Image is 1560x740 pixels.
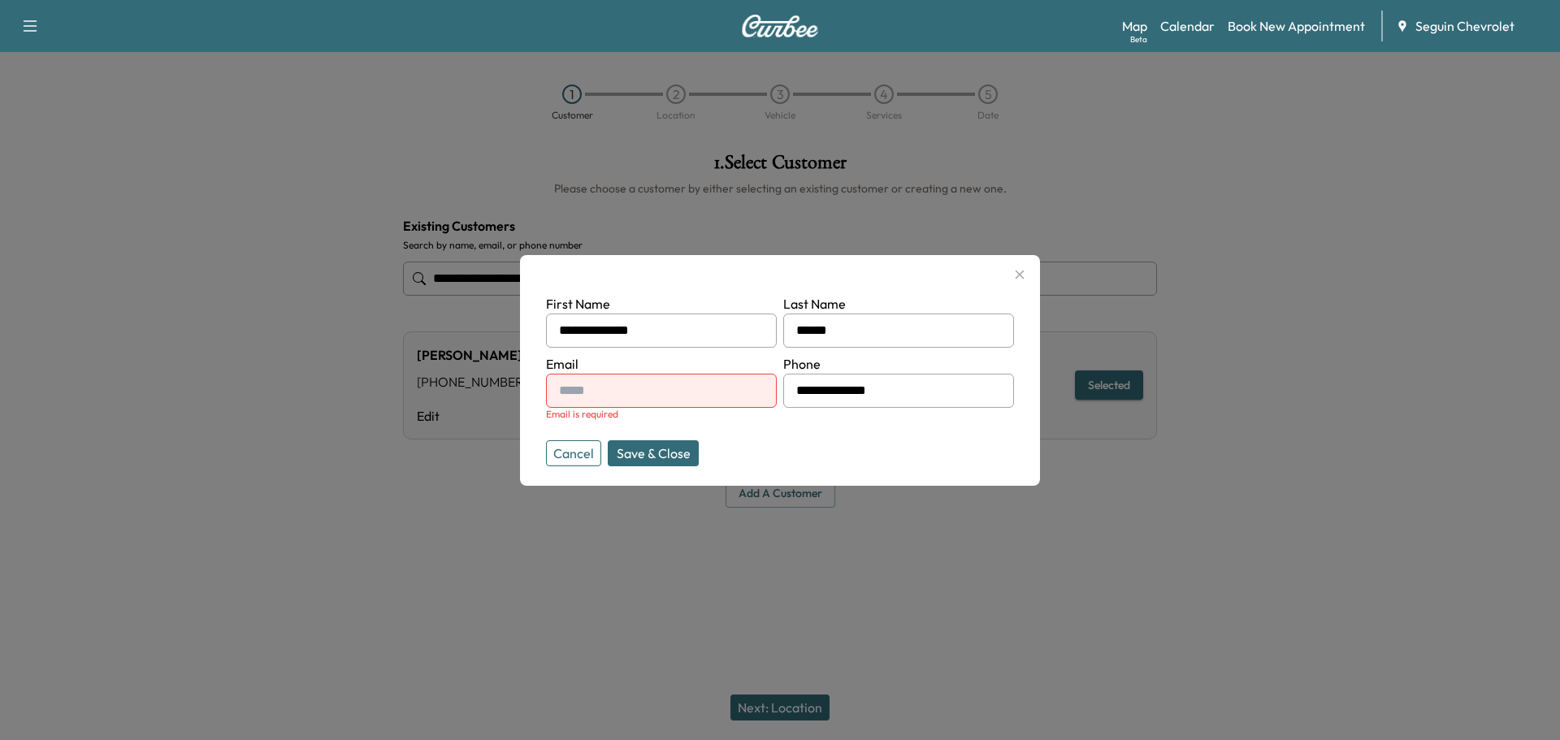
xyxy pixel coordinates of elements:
span: Seguin Chevrolet [1415,16,1514,36]
a: Book New Appointment [1228,16,1365,36]
a: MapBeta [1122,16,1147,36]
img: Curbee Logo [741,15,819,37]
a: Calendar [1160,16,1215,36]
label: Last Name [783,296,846,312]
div: Beta [1130,33,1147,45]
label: Phone [783,356,821,372]
label: First Name [546,296,610,312]
div: Email is required [546,408,777,421]
button: Save & Close [608,440,699,466]
button: Cancel [546,440,601,466]
label: Email [546,356,578,372]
